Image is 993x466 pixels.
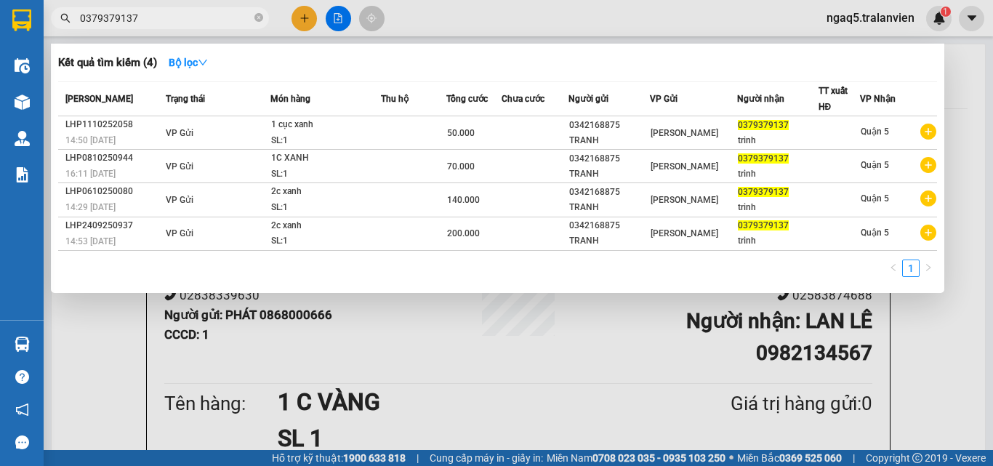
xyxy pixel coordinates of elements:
div: 0342168875 [569,118,649,133]
div: SL: 1 [271,133,380,149]
li: Next Page [920,260,937,277]
span: notification [15,403,29,417]
span: 50.000 [447,128,475,138]
div: 1 cục xanh [271,117,380,133]
div: 0342168875 [569,151,649,166]
div: LHP2409250937 [65,218,161,233]
img: warehouse-icon [15,95,30,110]
span: TT xuất HĐ [819,86,848,112]
div: 2c xanh [271,218,380,234]
span: question-circle [15,370,29,384]
span: Quận 5 [861,228,889,238]
span: 70.000 [447,161,475,172]
span: 14:53 [DATE] [65,236,116,246]
span: 200.000 [447,228,480,238]
span: Người gửi [568,94,608,104]
div: TRANH [569,133,649,148]
span: [PERSON_NAME] [651,228,718,238]
span: [PERSON_NAME] [651,128,718,138]
span: [PERSON_NAME] [651,195,718,205]
button: Bộ lọcdown [157,51,220,74]
img: warehouse-icon [15,58,30,73]
div: SL: 1 [271,166,380,182]
div: trinh [738,233,818,249]
span: plus-circle [920,124,936,140]
a: 1 [903,260,919,276]
span: plus-circle [920,225,936,241]
span: close-circle [254,13,263,22]
span: 0379379137 [738,187,789,197]
li: 1 [902,260,920,277]
div: TRANH [569,166,649,182]
li: Previous Page [885,260,902,277]
span: search [60,13,71,23]
div: trinh [738,200,818,215]
img: warehouse-icon [15,131,30,146]
span: down [198,57,208,68]
span: 140.000 [447,195,480,205]
input: Tìm tên, số ĐT hoặc mã đơn [80,10,252,26]
span: Chưa cước [502,94,544,104]
span: Người nhận [737,94,784,104]
span: Thu hộ [381,94,409,104]
strong: Bộ lọc [169,57,208,68]
div: trinh [738,133,818,148]
h3: Kết quả tìm kiếm ( 4 ) [58,55,157,71]
img: warehouse-icon [15,337,30,352]
span: close-circle [254,12,263,25]
span: VP Gửi [166,228,193,238]
span: plus-circle [920,157,936,173]
span: Quận 5 [861,160,889,170]
img: solution-icon [15,167,30,182]
span: 16:11 [DATE] [65,169,116,179]
button: right [920,260,937,277]
div: 2c xanh [271,184,380,200]
span: VP Nhận [860,94,896,104]
img: logo-vxr [12,9,31,31]
div: 1C XANH [271,150,380,166]
div: 0342168875 [569,185,649,200]
span: VP Gửi [166,128,193,138]
span: [PERSON_NAME] [65,94,133,104]
div: TRANH [569,233,649,249]
span: Quận 5 [861,126,889,137]
span: message [15,435,29,449]
span: Tổng cước [446,94,488,104]
div: LHP1110252058 [65,117,161,132]
button: left [885,260,902,277]
span: 0379379137 [738,220,789,230]
span: 0379379137 [738,153,789,164]
span: 14:29 [DATE] [65,202,116,212]
div: LHP0810250944 [65,150,161,166]
span: right [924,263,933,272]
div: SL: 1 [271,200,380,216]
div: 0342168875 [569,218,649,233]
span: 0379379137 [738,120,789,130]
div: LHP0610250080 [65,184,161,199]
div: trinh [738,166,818,182]
span: VP Gửi [166,161,193,172]
div: SL: 1 [271,233,380,249]
div: TRANH [569,200,649,215]
span: 14:50 [DATE] [65,135,116,145]
span: VP Gửi [650,94,678,104]
span: Trạng thái [166,94,205,104]
span: Quận 5 [861,193,889,204]
span: plus-circle [920,190,936,206]
span: [PERSON_NAME] [651,161,718,172]
span: VP Gửi [166,195,193,205]
span: Món hàng [270,94,310,104]
span: left [889,263,898,272]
